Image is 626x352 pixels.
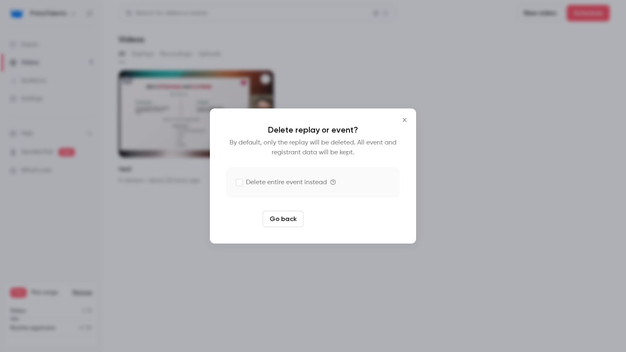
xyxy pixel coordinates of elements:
p: By default, only the replay will be deleted. All event and registrant data will be kept. [226,138,400,158]
button: Delete replay [307,211,364,227]
label: Delete entire event instead [236,178,327,187]
p: Delete replay or event? [226,125,400,135]
button: Go back [263,211,304,227]
button: Close [396,112,413,128]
